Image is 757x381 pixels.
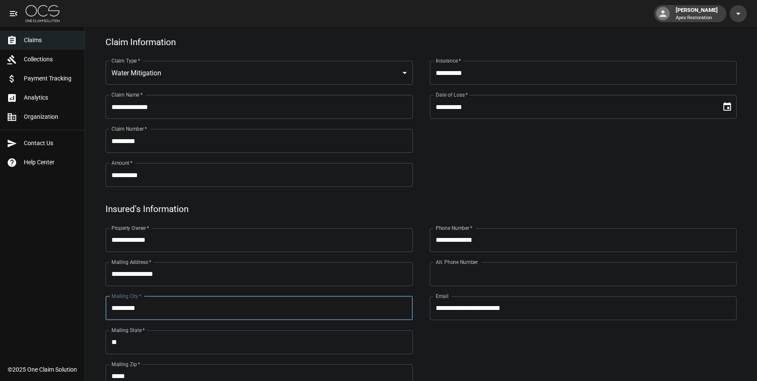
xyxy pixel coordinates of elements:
[672,6,721,21] div: [PERSON_NAME]
[111,224,149,232] label: Property Owner
[111,125,147,132] label: Claim Number
[436,91,468,98] label: Date of Loss
[24,158,78,167] span: Help Center
[111,292,142,300] label: Mailing City
[436,258,478,266] label: Alt. Phone Number
[111,91,143,98] label: Claim Name
[5,5,22,22] button: open drawer
[436,224,472,232] label: Phone Number
[24,74,78,83] span: Payment Tracking
[24,112,78,121] span: Organization
[436,57,461,64] label: Insurance
[111,57,140,64] label: Claim Type
[24,139,78,148] span: Contact Us
[8,365,77,374] div: © 2025 One Claim Solution
[24,36,78,45] span: Claims
[111,159,133,166] label: Amount
[24,93,78,102] span: Analytics
[111,327,145,334] label: Mailing State
[24,55,78,64] span: Collections
[106,61,413,85] div: Water Mitigation
[719,98,736,115] button: Choose date, selected date is Aug 8, 2025
[111,361,140,368] label: Mailing Zip
[676,14,718,22] p: Apex Restoration
[436,292,448,300] label: Email
[111,258,151,266] label: Mailing Address
[26,5,60,22] img: ocs-logo-white-transparent.png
